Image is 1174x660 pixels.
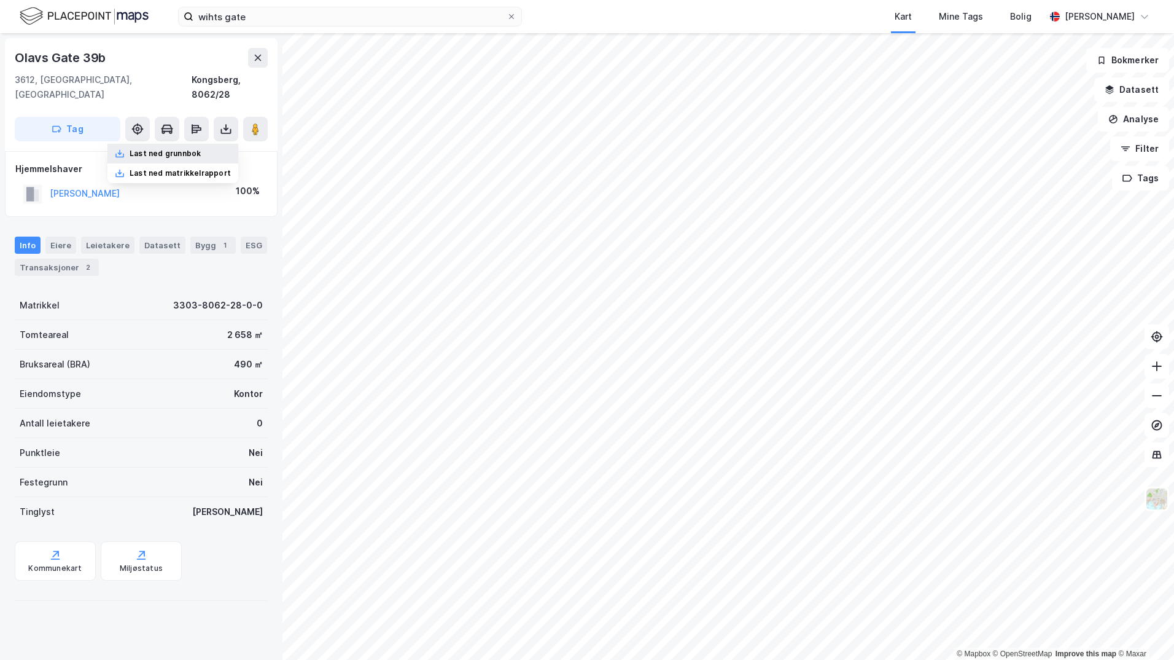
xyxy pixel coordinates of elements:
div: Mine Tags [939,9,983,24]
div: Antall leietakere [20,416,90,431]
div: Eiendomstype [20,387,81,401]
button: Filter [1110,136,1169,161]
div: Bolig [1010,9,1032,24]
div: [PERSON_NAME] [1065,9,1135,24]
div: 3303-8062-28-0-0 [173,298,263,313]
div: Kommunekart [28,564,82,573]
a: Improve this map [1055,650,1116,658]
div: Kontor [234,387,263,401]
button: Analyse [1098,107,1169,132]
div: Last ned grunnbok [130,149,201,159]
div: 2 658 ㎡ [227,328,263,342]
div: Olavs Gate 39b [15,48,108,68]
div: [PERSON_NAME] [192,505,263,519]
div: Leietakere [81,237,134,254]
div: Eiere [45,237,76,254]
div: 490 ㎡ [234,357,263,372]
div: Matrikkel [20,298,60,313]
div: 1 [219,239,231,251]
div: Last ned matrikkelrapport [130,168,231,178]
a: Mapbox [957,650,990,658]
button: Tags [1112,166,1169,191]
div: Kongsberg, 8062/28 [192,73,268,102]
div: Hjemmelshaver [15,162,267,176]
button: Datasett [1094,77,1169,102]
div: Kontrollprogram for chat [1113,601,1174,660]
div: Nei [249,475,263,490]
div: Miljøstatus [120,564,163,573]
div: 2 [82,261,94,273]
iframe: Chat Widget [1113,601,1174,660]
div: Datasett [139,237,185,254]
div: Tinglyst [20,505,55,519]
img: logo.f888ab2527a4732fd821a326f86c7f29.svg [20,6,149,27]
div: 100% [236,184,260,198]
button: Tag [15,117,120,141]
a: OpenStreetMap [993,650,1052,658]
div: 3612, [GEOGRAPHIC_DATA], [GEOGRAPHIC_DATA] [15,73,192,102]
div: Punktleie [20,446,60,460]
div: Bruksareal (BRA) [20,357,90,372]
div: ESG [241,237,267,254]
button: Bokmerker [1086,48,1169,73]
div: Festegrunn [20,475,68,490]
div: Tomteareal [20,328,69,342]
div: Bygg [190,237,236,254]
div: Info [15,237,41,254]
div: 0 [257,416,263,431]
input: Søk på adresse, matrikkel, gårdeiere, leietakere eller personer [193,7,507,26]
div: Transaksjoner [15,259,99,276]
img: Z [1145,487,1168,511]
div: Nei [249,446,263,460]
div: Kart [895,9,912,24]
